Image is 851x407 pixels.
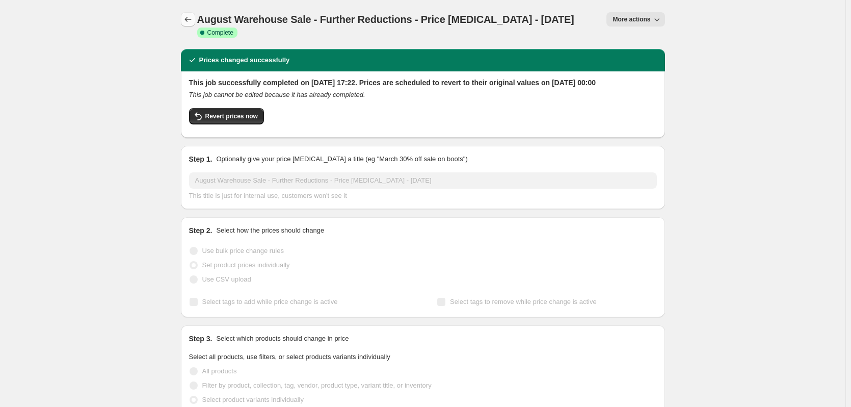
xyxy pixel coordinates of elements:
[216,225,324,236] p: Select how the prices should change
[606,12,664,27] button: More actions
[202,396,304,403] span: Select product variants individually
[189,78,657,88] h2: This job successfully completed on [DATE] 17:22. Prices are scheduled to revert to their original...
[216,334,349,344] p: Select which products should change in price
[189,225,212,236] h2: Step 2.
[450,298,597,306] span: Select tags to remove while price change is active
[189,154,212,164] h2: Step 1.
[205,112,258,120] span: Revert prices now
[613,15,650,23] span: More actions
[189,334,212,344] h2: Step 3.
[189,91,365,98] i: This job cannot be edited because it has already completed.
[189,192,347,199] span: This title is just for internal use, customers won't see it
[207,29,233,37] span: Complete
[202,298,338,306] span: Select tags to add while price change is active
[197,14,574,25] span: August Warehouse Sale - Further Reductions - Price [MEDICAL_DATA] - [DATE]
[216,154,467,164] p: Optionally give your price [MEDICAL_DATA] a title (eg "March 30% off sale on boots")
[202,275,251,283] span: Use CSV upload
[202,247,284,255] span: Use bulk price change rules
[202,367,237,375] span: All products
[189,108,264,124] button: Revert prices now
[189,172,657,189] input: 30% off holiday sale
[202,381,432,389] span: Filter by product, collection, tag, vendor, product type, variant title, or inventory
[189,353,390,361] span: Select all products, use filters, or select products variants individually
[181,12,195,27] button: Price change jobs
[202,261,290,269] span: Set product prices individually
[199,55,290,65] h2: Prices changed successfully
